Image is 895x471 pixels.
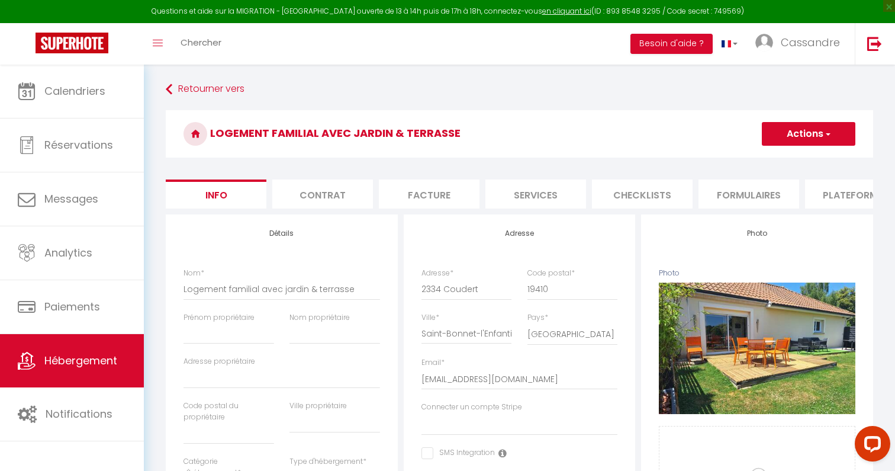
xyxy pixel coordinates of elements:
[421,357,445,369] label: Email
[183,229,380,238] h4: Détails
[542,6,591,16] a: en cliquant ici
[289,400,347,412] label: Ville propriétaire
[272,180,373,209] li: Contrat
[44,137,113,152] span: Réservations
[183,400,274,423] label: Code postal du propriétaire
[762,122,855,146] button: Actions
[729,339,785,357] button: Supprimer
[421,402,522,413] label: Connecter un compte Stripe
[183,268,204,279] label: Nom
[183,312,255,323] label: Prénom propriétaire
[421,268,453,279] label: Adresse
[659,268,680,279] label: Photo
[44,245,92,260] span: Analytics
[44,191,98,206] span: Messages
[46,406,112,421] span: Notifications
[659,229,855,238] h4: Photo
[845,421,895,471] iframe: LiveChat chat widget
[379,180,479,209] li: Facture
[289,456,366,467] label: Type d'hébergement
[44,353,117,368] span: Hébergement
[867,36,882,51] img: logout
[781,35,840,50] span: Cassandre
[166,180,266,209] li: Info
[183,356,255,367] label: Adresse propriétaire
[44,299,100,314] span: Paiements
[36,33,108,53] img: Super Booking
[166,110,873,158] h3: Logement familial avec jardin & terrasse
[485,180,586,209] li: Services
[44,84,105,98] span: Calendriers
[181,36,221,49] span: Chercher
[755,34,773,52] img: ...
[527,312,548,323] label: Pays
[166,79,873,100] a: Retourner vers
[630,34,713,54] button: Besoin d'aide ?
[698,180,799,209] li: Formulaires
[421,312,439,323] label: Ville
[746,23,855,65] a: ... Cassandre
[172,23,230,65] a: Chercher
[592,180,693,209] li: Checklists
[421,229,618,238] h4: Adresse
[289,312,350,323] label: Nom propriétaire
[527,268,575,279] label: Code postal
